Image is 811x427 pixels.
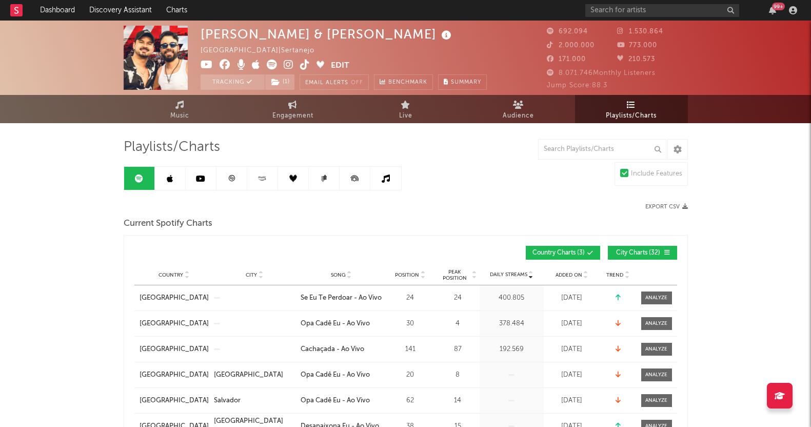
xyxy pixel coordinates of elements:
span: Live [399,110,412,122]
div: 20 [387,370,433,380]
div: 87 [439,344,477,355]
em: Off [351,80,363,86]
a: Salvador [214,396,295,406]
span: 2.000.000 [547,42,595,49]
a: Se Eu Te Perdoar - Ao Vivo [301,293,382,303]
div: [GEOGRAPHIC_DATA] | Sertanejo [201,45,326,57]
a: [GEOGRAPHIC_DATA] [214,370,295,380]
div: 30 [387,319,433,329]
button: (1) [265,74,294,90]
div: 378.484 [482,319,541,329]
span: Song [331,272,346,278]
span: Added On [556,272,582,278]
a: Benchmark [374,74,433,90]
div: Include Features [631,168,682,180]
a: [GEOGRAPHIC_DATA] [140,293,209,303]
span: Jump Score: 88.3 [547,82,607,89]
button: Edit [331,60,349,72]
button: Tracking [201,74,265,90]
span: Position [395,272,419,278]
div: 24 [387,293,433,303]
button: Country Charts(3) [526,246,600,260]
div: [DATE] [546,319,598,329]
a: Music [124,95,236,123]
span: 692.094 [547,28,588,35]
a: Live [349,95,462,123]
span: 8.071.746 Monthly Listeners [547,70,656,76]
span: 210.573 [617,56,655,63]
div: 141 [387,344,433,355]
div: Opa Cadê Eu - Ao Vivo [301,319,370,329]
input: Search Playlists/Charts [538,139,666,160]
a: Opa Cadê Eu - Ao Vivo [301,396,382,406]
span: Current Spotify Charts [124,218,212,230]
span: City Charts ( 32 ) [615,250,662,256]
div: [PERSON_NAME] & [PERSON_NAME] [201,26,454,43]
div: 4 [439,319,477,329]
span: ( 1 ) [265,74,295,90]
a: [GEOGRAPHIC_DATA] [140,370,209,380]
div: Cachaçada - Ao Vivo [301,344,364,355]
div: 62 [387,396,433,406]
span: 171.000 [547,56,586,63]
div: [DATE] [546,344,598,355]
div: [DATE] [546,293,598,303]
div: Opa Cadê Eu - Ao Vivo [301,370,370,380]
span: 773.000 [617,42,657,49]
button: 99+ [769,6,776,14]
div: 192.569 [482,344,541,355]
span: Daily Streams [490,271,527,279]
div: [DATE] [546,370,598,380]
span: City [246,272,257,278]
div: [DATE] [546,396,598,406]
a: [GEOGRAPHIC_DATA] [140,396,209,406]
a: Engagement [236,95,349,123]
button: Email AlertsOff [300,74,369,90]
div: Opa Cadê Eu - Ao Vivo [301,396,370,406]
span: Trend [606,272,623,278]
a: Cachaçada - Ao Vivo [301,344,382,355]
span: Playlists/Charts [606,110,657,122]
span: Audience [503,110,534,122]
a: Opa Cadê Eu - Ao Vivo [301,319,382,329]
a: [GEOGRAPHIC_DATA] [140,319,209,329]
span: Country [159,272,183,278]
input: Search for artists [585,4,739,17]
div: [GEOGRAPHIC_DATA] [214,370,283,380]
a: Playlists/Charts [575,95,688,123]
div: 99 + [772,3,785,10]
a: [GEOGRAPHIC_DATA] [140,344,209,355]
a: Opa Cadê Eu - Ao Vivo [301,370,382,380]
span: Playlists/Charts [124,141,220,153]
button: Summary [438,74,487,90]
span: 1.530.864 [617,28,663,35]
span: Summary [451,80,481,85]
div: 14 [439,396,477,406]
button: Export CSV [645,204,688,210]
a: Audience [462,95,575,123]
button: City Charts(32) [608,246,677,260]
span: Country Charts ( 3 ) [532,250,585,256]
div: 400.805 [482,293,541,303]
span: Music [170,110,189,122]
div: 24 [439,293,477,303]
span: Peak Position [439,269,471,281]
div: Salvador [214,396,241,406]
span: Engagement [272,110,313,122]
div: 8 [439,370,477,380]
span: Benchmark [388,76,427,89]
